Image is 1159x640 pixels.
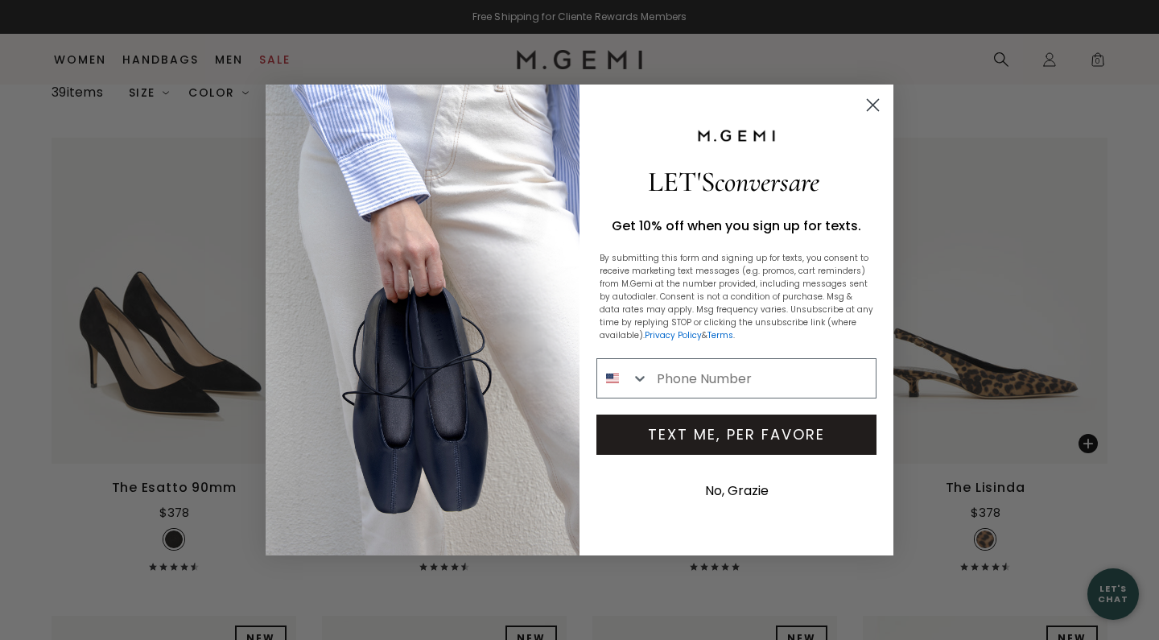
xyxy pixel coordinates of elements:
[645,329,702,341] a: Privacy Policy
[596,415,876,455] button: TEXT ME, PER FAVORE
[597,359,649,398] button: Search Countries
[606,372,619,385] img: United States
[707,329,733,341] a: Terms
[612,217,861,235] span: Get 10% off when you sign up for texts.
[600,252,873,342] p: By submitting this form and signing up for texts, you consent to receive marketing text messages ...
[859,91,887,119] button: Close dialog
[649,359,876,398] input: Phone Number
[715,165,819,199] span: conversare
[697,471,777,511] button: No, Grazie
[648,165,819,199] span: LET'S
[266,85,579,555] img: The Una
[696,129,777,143] img: M.Gemi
